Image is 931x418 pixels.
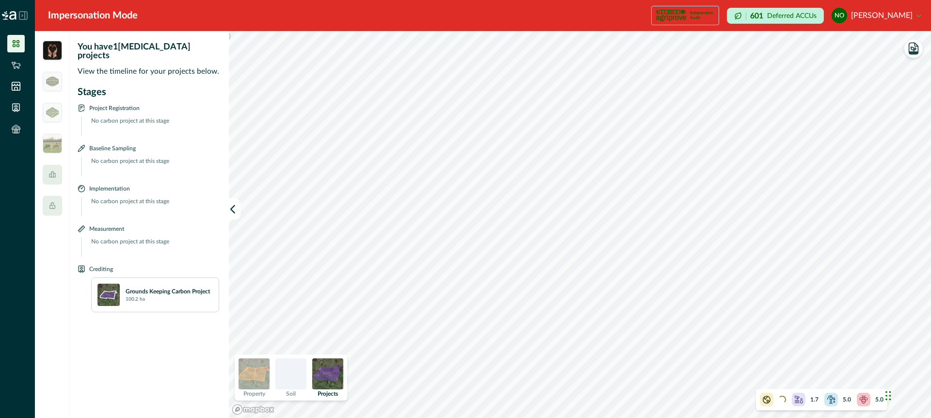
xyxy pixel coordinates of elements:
p: 601 [750,12,763,20]
img: certification logo [656,8,686,23]
p: View the timeline for your projects below. [78,66,223,77]
p: Stages [78,85,219,99]
p: Crediting [89,264,113,273]
p: No carbon project at this stage [85,157,219,176]
button: niels olsen[PERSON_NAME] [832,4,921,27]
p: Deferred ACCUs [767,12,817,19]
div: Impersonation Mode [48,8,138,23]
img: property preview [239,358,270,389]
p: Independent Audit [690,11,715,20]
img: Logo [2,11,16,20]
p: No carbon project at this stage [85,197,219,216]
p: Property [243,391,265,397]
p: Projects [318,391,338,397]
canvas: Map [229,31,931,418]
p: Measurement [89,224,124,233]
p: Project Registration [89,103,140,113]
img: greenham_never_ever-a684a177.png [46,107,59,117]
p: Baseline Sampling [89,144,136,153]
img: projects preview [312,358,343,389]
p: Grounds Keeping Carbon Project [126,287,210,296]
img: AAAABklEQVQDAJrMcfvgYWapAAAAAElFTkSuQmCC [97,284,120,306]
div: Drag [885,381,891,410]
a: Mapbox logo [232,404,274,415]
img: insight_readygraze-175b0a17.jpg [43,134,62,153]
p: 100.2 ha [126,296,145,303]
p: No carbon project at this stage [85,116,219,136]
p: 5.0 [843,395,851,404]
p: Implementation [89,184,130,193]
p: You have 1 [MEDICAL_DATA] projects [78,43,223,60]
img: insight_carbon-b2bd3813.png [43,41,62,60]
p: 5.0 [875,395,883,404]
p: Soil [286,391,296,397]
p: No carbon project at this stage [85,237,219,257]
iframe: Chat Widget [883,371,931,418]
p: 1.7 [810,395,819,404]
img: greenham_logo-5a2340bd.png [46,77,59,86]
